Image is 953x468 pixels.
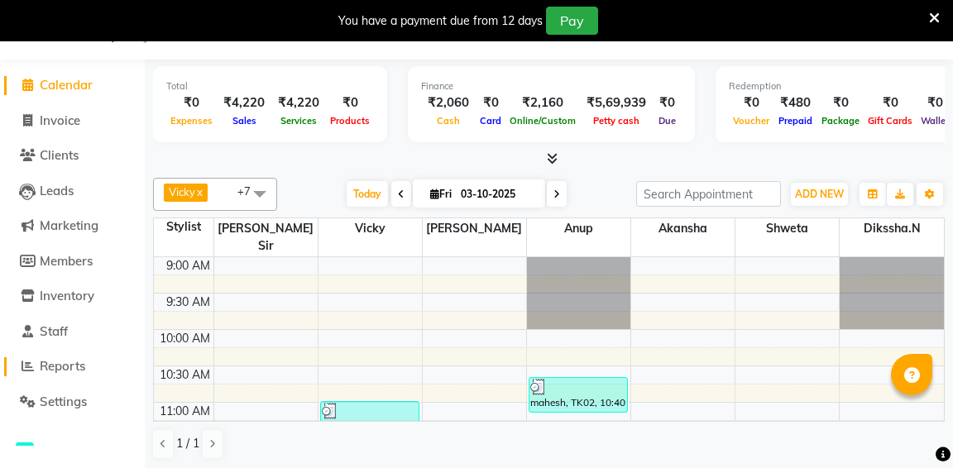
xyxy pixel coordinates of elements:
div: 10:00 AM [156,330,213,347]
span: 1 / 1 [176,435,199,452]
span: Due [654,115,680,127]
span: Prepaid [774,115,817,127]
span: Petty cash [589,115,644,127]
div: 9:30 AM [163,294,213,311]
span: anup [527,218,630,239]
span: Staff [40,323,68,339]
span: Card [476,115,505,127]
input: 2025-10-03 [456,182,539,207]
span: Dikssha.N [840,218,944,239]
span: Calendar [40,77,93,93]
div: ₹480 [773,93,817,112]
span: Inventory [40,288,94,303]
div: ₹5,69,939 [580,93,653,112]
span: Reports [40,358,85,374]
span: Expenses [166,115,217,127]
span: Products [326,115,374,127]
div: ₹0 [917,93,953,112]
div: 11:00 AM [156,403,213,420]
a: Clients [4,146,141,165]
span: akansha [631,218,735,239]
span: Fri [426,188,456,200]
div: ₹0 [166,93,217,112]
span: [PERSON_NAME] [423,218,526,239]
span: Cash [433,115,464,127]
a: Staff [4,322,141,341]
div: Finance [421,79,682,93]
div: ₹4,220 [271,93,326,112]
input: Search Appointment [636,181,781,207]
span: Members [40,253,93,269]
span: Gift Cards [864,115,917,127]
a: Inventory [4,287,141,306]
div: [PERSON_NAME], TK01, 11:00 AM-11:30 AM, Hair-Cut (Men) - Senior Stylist [321,402,419,436]
div: ₹2,160 [505,93,580,112]
span: Invoice [40,112,80,128]
span: Shweta [735,218,839,239]
a: Members [4,252,141,271]
div: ₹0 [653,93,682,112]
div: mahesh, TK02, 10:40 AM-11:10 AM, Hair-Cut (Men) - Junior Stylist [529,378,627,412]
div: ₹0 [729,93,773,112]
span: Sales [228,115,261,127]
a: Settings [4,393,141,412]
div: Stylist [154,218,213,236]
button: ADD NEW [791,183,848,206]
a: Marketing [4,217,141,236]
span: Package [817,115,864,127]
button: Pay [546,7,598,35]
div: ₹2,060 [421,93,476,112]
span: Wallet [917,115,953,127]
span: Clients [40,147,79,163]
span: Vicky [169,185,195,198]
div: Redemption [729,79,953,93]
span: Settings [40,394,87,409]
a: Leads [4,182,141,201]
div: ₹4,220 [217,93,271,112]
a: Calendar [4,76,141,95]
span: [PERSON_NAME] sir [214,218,318,256]
div: ₹0 [476,93,505,112]
span: Vicky [318,218,422,239]
div: 9:00 AM [163,257,213,275]
a: Invoice [4,112,141,131]
span: Marketing [40,217,98,233]
span: Voucher [729,115,773,127]
span: Services [276,115,321,127]
a: Reports [4,357,141,376]
span: +7 [237,184,263,198]
a: x [195,185,203,198]
div: ₹0 [326,93,374,112]
div: ₹0 [864,93,917,112]
span: Online/Custom [505,115,580,127]
span: Today [347,181,388,207]
div: 10:30 AM [156,366,213,384]
span: ADD NEW [795,188,844,200]
div: Total [166,79,374,93]
div: You have a payment due from 12 days [338,12,543,30]
span: Leads [40,183,74,198]
div: ₹0 [817,93,864,112]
